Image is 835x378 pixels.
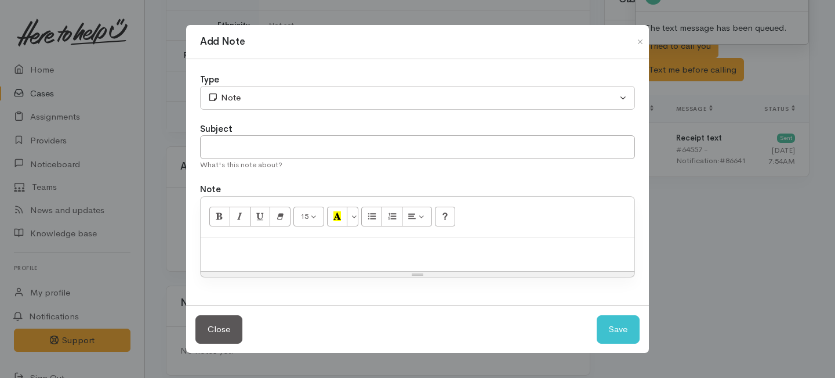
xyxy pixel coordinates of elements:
button: Bold (⌘+B) [209,207,230,226]
label: Note [200,183,221,196]
div: Note [208,91,617,105]
button: Remove Font Style (⌘+\) [270,207,291,226]
button: Underline (⌘+U) [250,207,271,226]
button: Paragraph [402,207,432,226]
span: 15 [300,211,308,221]
button: Ordered list (⌘+⇧+NUM8) [382,207,402,226]
button: Close [631,35,649,49]
div: Resize [201,272,634,277]
button: Italic (⌘+I) [230,207,251,226]
button: Unordered list (⌘+⇧+NUM7) [361,207,382,226]
button: Save [597,315,640,344]
button: Help [435,207,456,226]
button: Close [195,315,242,344]
button: Recent Color [327,207,348,226]
label: Type [200,73,219,87]
button: More Color [347,207,358,226]
h1: Add Note [200,34,245,49]
button: Font Size [293,207,324,226]
button: Note [200,86,635,110]
label: Subject [200,123,233,136]
div: What's this note about? [200,159,635,171]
